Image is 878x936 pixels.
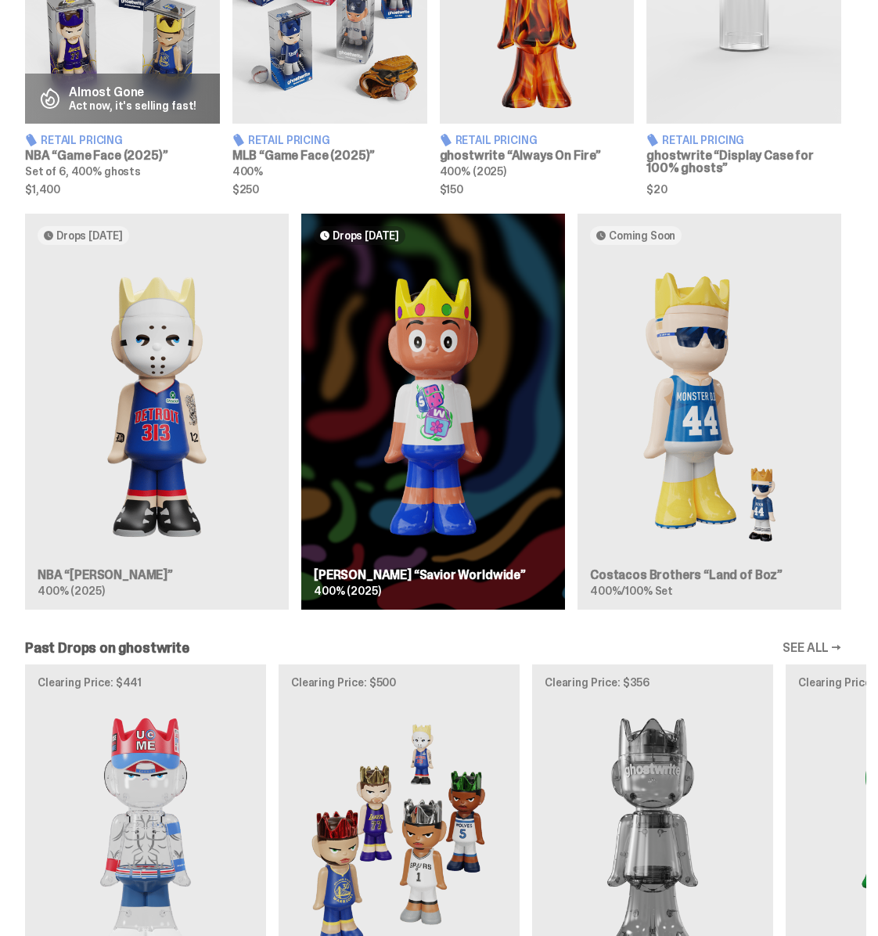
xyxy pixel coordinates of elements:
h3: MLB “Game Face (2025)” [232,149,427,162]
h3: ghostwrite “Always On Fire” [440,149,635,162]
span: Coming Soon [609,229,675,242]
span: Drops [DATE] [56,229,123,242]
img: Land of Boz [590,257,829,556]
h3: NBA “[PERSON_NAME]” [38,569,276,581]
img: Eminem [38,257,276,556]
span: Retail Pricing [248,135,330,146]
span: 400% (2025) [314,584,380,598]
h3: [PERSON_NAME] “Savior Worldwide” [314,569,552,581]
span: 400% [232,164,263,178]
p: Act now, it's selling fast! [69,100,196,111]
span: Set of 6, 400% ghosts [25,164,141,178]
span: 400% (2025) [440,164,506,178]
span: Retail Pricing [662,135,744,146]
span: Drops [DATE] [333,229,399,242]
p: Clearing Price: $441 [38,677,254,688]
a: SEE ALL → [783,642,841,654]
p: Clearing Price: $500 [291,677,507,688]
span: $150 [440,184,635,195]
h2: Past Drops on ghostwrite [25,641,189,655]
h3: ghostwrite “Display Case for 100% ghosts” [646,149,841,175]
span: $20 [646,184,841,195]
span: 400%/100% Set [590,584,673,598]
h3: Costacos Brothers “Land of Boz” [590,569,829,581]
p: Clearing Price: $356 [545,677,761,688]
span: Retail Pricing [455,135,538,146]
p: Almost Gone [69,86,196,99]
span: $1,400 [25,184,220,195]
h3: NBA “Game Face (2025)” [25,149,220,162]
span: Retail Pricing [41,135,123,146]
span: 400% (2025) [38,584,104,598]
span: $250 [232,184,427,195]
img: Savior Worldwide [314,257,552,556]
